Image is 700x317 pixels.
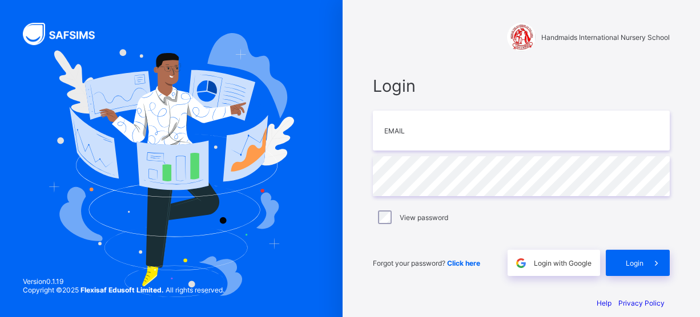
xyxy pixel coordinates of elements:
[23,23,108,45] img: SAFSIMS Logo
[373,259,480,267] span: Forgot your password?
[541,33,670,42] span: Handmaids International Nursery School
[626,259,643,267] span: Login
[597,299,612,307] a: Help
[514,257,528,270] img: google.396cfc9801f0270233282035f929180a.svg
[81,286,164,294] strong: Flexisaf Edusoft Limited.
[400,213,448,222] label: View password
[23,277,224,286] span: Version 0.1.19
[23,286,224,294] span: Copyright © 2025 All rights reserved.
[618,299,665,307] a: Privacy Policy
[373,76,670,96] span: Login
[447,259,480,267] a: Click here
[534,259,592,267] span: Login with Google
[49,33,295,297] img: Hero Image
